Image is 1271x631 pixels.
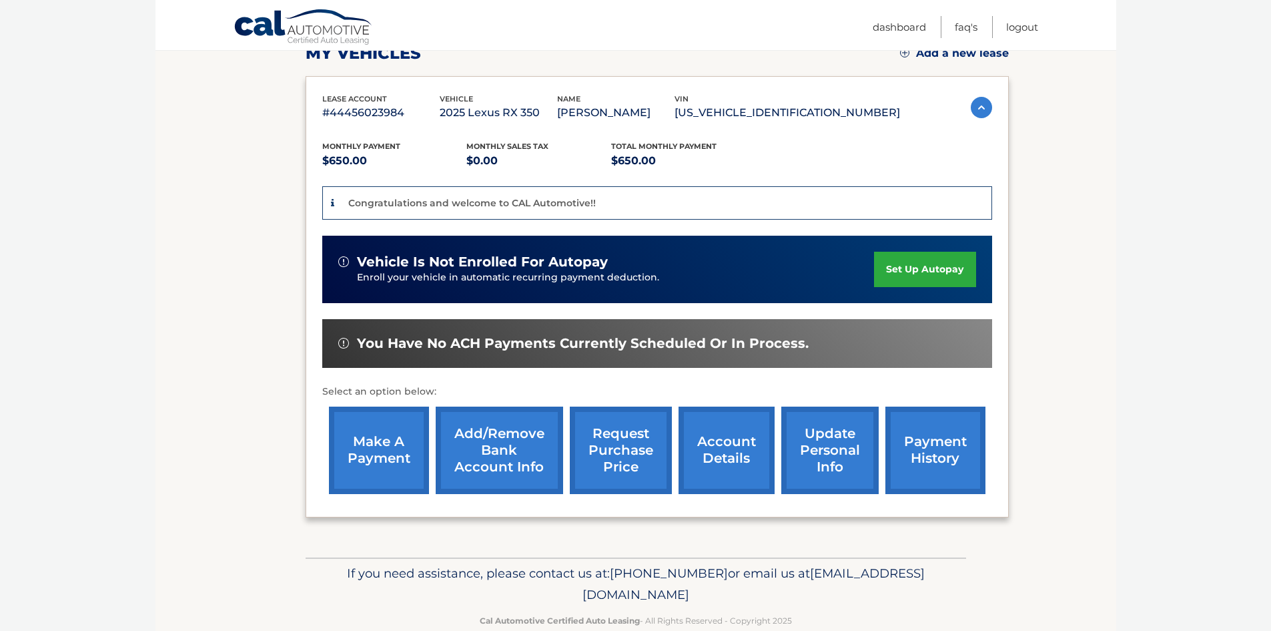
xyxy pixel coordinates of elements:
p: [PERSON_NAME] [557,103,675,122]
p: Enroll your vehicle in automatic recurring payment deduction. [357,270,875,285]
p: [US_VEHICLE_IDENTIFICATION_NUMBER] [675,103,900,122]
a: Dashboard [873,16,926,38]
p: 2025 Lexus RX 350 [440,103,557,122]
a: Add a new lease [900,47,1009,60]
a: update personal info [781,407,879,494]
span: lease account [322,94,387,103]
p: $650.00 [611,152,756,170]
span: Total Monthly Payment [611,142,717,151]
a: account details [679,407,775,494]
img: alert-white.svg [338,338,349,349]
a: make a payment [329,407,429,494]
img: add.svg [900,48,909,57]
img: accordion-active.svg [971,97,992,118]
p: Select an option below: [322,384,992,400]
a: Add/Remove bank account info [436,407,563,494]
strong: Cal Automotive Certified Auto Leasing [480,616,640,626]
a: request purchase price [570,407,672,494]
p: - All Rights Reserved - Copyright 2025 [314,614,957,628]
span: vehicle [440,94,473,103]
a: set up autopay [874,252,975,287]
a: payment history [885,407,985,494]
p: $0.00 [466,152,611,170]
p: $650.00 [322,152,467,170]
p: If you need assistance, please contact us at: or email us at [314,563,957,606]
p: Congratulations and welcome to CAL Automotive!! [348,197,596,209]
a: Cal Automotive [234,9,374,47]
span: Monthly sales Tax [466,142,548,151]
h2: my vehicles [306,43,421,63]
a: Logout [1006,16,1038,38]
span: You have no ACH payments currently scheduled or in process. [357,335,809,352]
span: [PHONE_NUMBER] [610,566,728,581]
span: Monthly Payment [322,142,400,151]
span: vin [675,94,689,103]
img: alert-white.svg [338,256,349,267]
span: vehicle is not enrolled for autopay [357,254,608,270]
p: #44456023984 [322,103,440,122]
span: name [557,94,580,103]
a: FAQ's [955,16,977,38]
